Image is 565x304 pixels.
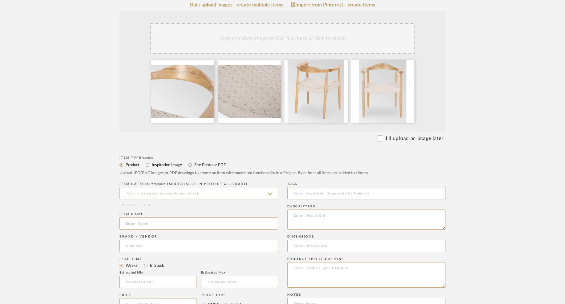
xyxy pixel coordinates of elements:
div: ITEM CATEGORY [119,182,278,186]
span: required [142,156,154,159]
label: In Stock [149,262,164,269]
input: Enter Dimensions [287,240,446,252]
input: Estimated Min [119,276,196,288]
input: Type a category to search and select [119,187,278,199]
div: Price [119,293,197,297]
div: Dimensions [287,235,446,238]
div: Product Specifications [287,257,446,261]
span: (Searchable in Project & Library) [167,182,248,186]
div: Price Type [202,293,241,297]
div: Brand / Vendor [119,235,278,238]
a: Bulk upload images - create multiple items [190,2,283,8]
div: Estimated Max [201,271,278,274]
div: Tags [287,182,446,186]
div: Item name [119,212,278,216]
input: Unknown [119,240,278,252]
label: Weeks [125,262,138,269]
div: Lead Time [119,257,278,261]
div: Item Type [119,156,446,160]
div: Estimated Min [119,271,196,274]
label: Product [125,162,139,168]
input: Enter Name [119,217,278,230]
div: Notes [287,293,446,297]
a: Import from Pinterest - create items [291,2,375,8]
label: Inspiration Image [151,162,182,168]
div: Description [287,205,446,208]
mat-radio-group: Select item type [119,161,446,169]
input: Estimated Max [201,276,278,288]
div: PRODUCT TYPE [119,203,278,208]
input: Enter Keywords, Separated by Commas [287,187,446,199]
div: Upload JPG/PNG images or PDF drawings to create an item with maximum functionality in a Project. ... [119,170,446,176]
label: I'll upload an image later [386,135,443,142]
label: Site Photo or PDF [194,162,226,168]
mat-radio-group: Select item type [119,262,278,269]
span: required [154,182,166,186]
